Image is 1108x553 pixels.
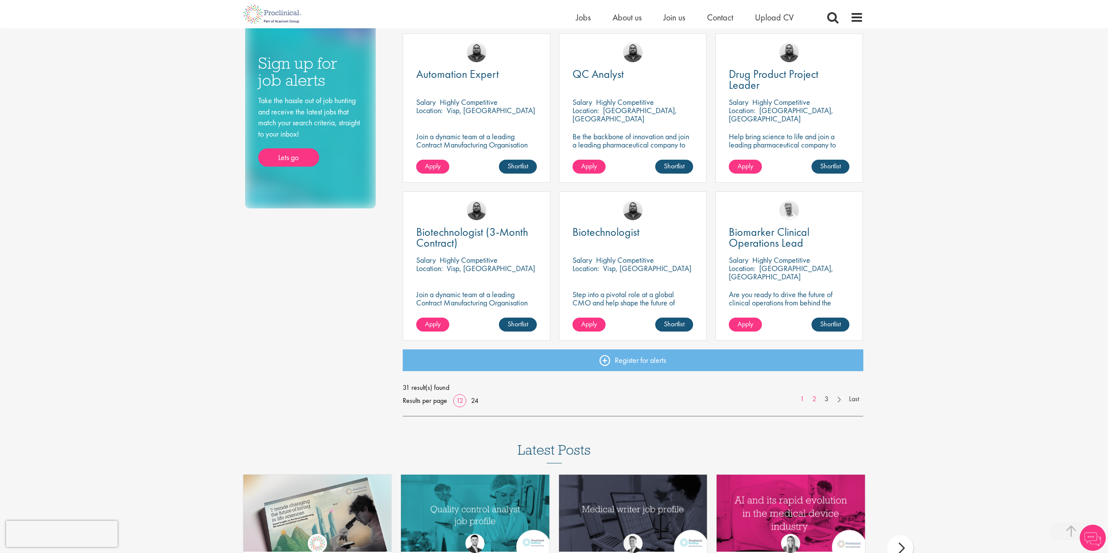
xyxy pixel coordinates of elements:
[416,225,528,250] span: Biotechnologist (3-Month Contract)
[717,475,865,552] img: AI and Its Impact on the Medical Device Industry | Proclinical
[440,255,498,265] p: Highly Competitive
[468,396,482,405] a: 24
[729,225,809,250] span: Biomarker Clinical Operations Lead
[779,43,799,62] img: Ashley Bennett
[752,255,810,265] p: Highly Competitive
[465,534,485,553] img: Joshua Godden
[729,97,748,107] span: Salary
[518,442,591,463] h3: Latest Posts
[812,160,849,174] a: Shortlist
[403,394,447,407] span: Results per page
[467,43,486,62] img: Ashley Bennett
[447,105,535,115] p: Visp, [GEOGRAPHIC_DATA]
[581,161,597,171] span: Apply
[425,319,441,328] span: Apply
[717,475,865,552] a: Link to a post
[729,263,755,273] span: Location:
[467,201,486,220] img: Ashley Bennett
[779,201,799,220] img: Joshua Bye
[613,12,642,23] a: About us
[781,534,800,553] img: Hannah Burke
[573,227,693,238] a: Biotechnologist
[729,227,849,248] a: Biomarker Clinical Operations Lead
[499,318,537,332] a: Shortlist
[416,290,537,332] p: Join a dynamic team at a leading Contract Manufacturing Organisation (CMO) and contribute to grou...
[738,319,753,328] span: Apply
[559,475,707,552] img: Medical writer job profile
[623,534,643,553] img: George Watson
[425,161,441,171] span: Apply
[258,95,363,167] div: Take the hassle out of job hunting and receive the latest jobs that match your search criteria, s...
[729,255,748,265] span: Salary
[738,161,753,171] span: Apply
[820,394,833,404] a: 3
[573,263,599,273] span: Location:
[573,69,693,80] a: QC Analyst
[243,475,392,552] a: Link to a post
[729,263,833,282] p: [GEOGRAPHIC_DATA], [GEOGRAPHIC_DATA]
[447,263,535,273] p: Visp, [GEOGRAPHIC_DATA]
[6,521,118,547] iframe: reCAPTCHA
[729,160,762,174] a: Apply
[416,97,436,107] span: Salary
[416,318,449,332] a: Apply
[729,105,833,124] p: [GEOGRAPHIC_DATA], [GEOGRAPHIC_DATA]
[573,225,640,239] span: Biotechnologist
[416,132,537,174] p: Join a dynamic team at a leading Contract Manufacturing Organisation (CMO) and contribute to grou...
[729,318,762,332] a: Apply
[416,67,499,81] span: Automation Expert
[623,201,643,220] img: Ashley Bennett
[663,12,685,23] a: Join us
[416,263,443,273] span: Location:
[808,394,821,404] a: 2
[403,381,863,394] span: 31 result(s) found
[499,160,537,174] a: Shortlist
[573,105,677,124] p: [GEOGRAPHIC_DATA], [GEOGRAPHIC_DATA]
[258,148,319,167] a: Lets go
[655,160,693,174] a: Shortlist
[755,12,794,23] a: Upload CV
[752,97,810,107] p: Highly Competitive
[416,227,537,248] a: Biotechnologist (3-Month Contract)
[707,12,733,23] a: Contact
[623,43,643,62] img: Ashley Bennett
[729,132,849,174] p: Help bring science to life and join a leading pharmaceutical company to play a key role in delive...
[401,475,549,552] a: Link to a post
[308,534,327,553] img: Proclinical Group
[845,394,863,404] a: Last
[573,160,606,174] a: Apply
[596,97,654,107] p: Highly Competitive
[401,475,549,552] img: quality control analyst job profile
[416,255,436,265] span: Salary
[603,263,691,273] p: Visp, [GEOGRAPHIC_DATA]
[440,97,498,107] p: Highly Competitive
[729,105,755,115] span: Location:
[416,160,449,174] a: Apply
[573,318,606,332] a: Apply
[573,67,624,81] span: QC Analyst
[416,69,537,80] a: Automation Expert
[596,255,654,265] p: Highly Competitive
[403,349,863,371] a: Register for alerts
[729,290,849,332] p: Are you ready to drive the future of clinical operations from behind the scenes? Looking to be in...
[573,290,693,315] p: Step into a pivotal role at a global CMO and help shape the future of healthcare manufacturing.
[453,396,466,405] a: 12
[573,255,592,265] span: Salary
[812,318,849,332] a: Shortlist
[1080,525,1106,551] img: Chatbot
[655,318,693,332] a: Shortlist
[416,105,443,115] span: Location:
[573,132,693,165] p: Be the backbone of innovation and join a leading pharmaceutical company to help keep life-changin...
[576,12,591,23] a: Jobs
